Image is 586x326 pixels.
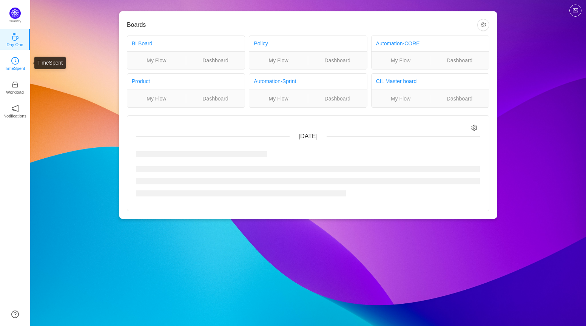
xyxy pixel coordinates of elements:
a: Dashboard [430,94,489,103]
p: TimeSpent [5,65,25,72]
a: My Flow [249,94,308,103]
a: icon: question-circle [11,311,19,318]
h3: Boards [127,21,477,29]
a: BI Board [132,40,152,46]
span: [DATE] [299,133,318,139]
a: Automation-Sprint [254,78,296,84]
a: My Flow [249,56,308,65]
a: Dashboard [308,56,367,65]
button: icon: setting [477,19,489,31]
a: Dashboard [186,56,245,65]
img: Quantify [9,8,21,19]
a: Dashboard [186,94,245,103]
a: icon: inboxWorkload [11,83,19,91]
i: icon: inbox [11,81,19,88]
a: icon: notificationNotifications [11,107,19,114]
p: Quantify [9,19,22,24]
a: My Flow [372,56,430,65]
button: icon: picture [569,5,581,17]
a: Automation-CORE [376,40,420,46]
a: Product [132,78,150,84]
a: Dashboard [308,94,367,103]
a: icon: coffeeDay One [11,36,19,43]
a: CIL Master board [376,78,417,84]
a: Policy [254,40,268,46]
a: My Flow [127,56,186,65]
a: icon: clock-circleTimeSpent [11,59,19,67]
p: Day One [6,41,23,48]
p: Notifications [3,113,26,119]
i: icon: notification [11,105,19,112]
a: My Flow [372,94,430,103]
a: Dashboard [430,56,489,65]
i: icon: setting [471,125,478,131]
p: Workload [6,89,24,96]
i: icon: coffee [11,33,19,41]
i: icon: clock-circle [11,57,19,65]
a: My Flow [127,94,186,103]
